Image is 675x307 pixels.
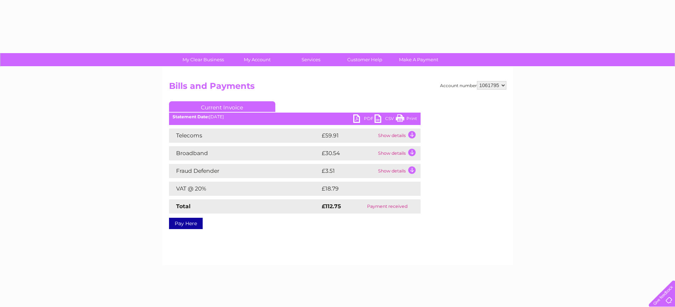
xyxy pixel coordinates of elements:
td: £30.54 [320,146,376,160]
a: CSV [375,114,396,125]
td: £18.79 [320,182,406,196]
td: Show details [376,164,421,178]
a: My Clear Business [174,53,232,66]
div: Account number [440,81,506,90]
a: Services [282,53,340,66]
td: Fraud Defender [169,164,320,178]
div: [DATE] [169,114,421,119]
a: Customer Help [336,53,394,66]
td: Show details [376,146,421,160]
b: Statement Date: [173,114,209,119]
td: Broadband [169,146,320,160]
a: PDF [353,114,375,125]
strong: Total [176,203,191,210]
td: £59.91 [320,129,376,143]
a: Pay Here [169,218,203,229]
strong: £112.75 [322,203,341,210]
td: Telecoms [169,129,320,143]
h2: Bills and Payments [169,81,506,95]
td: Show details [376,129,421,143]
a: Make A Payment [389,53,448,66]
td: Payment received [354,199,420,214]
a: My Account [228,53,286,66]
td: £3.51 [320,164,376,178]
a: Current Invoice [169,101,275,112]
a: Print [396,114,417,125]
td: VAT @ 20% [169,182,320,196]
